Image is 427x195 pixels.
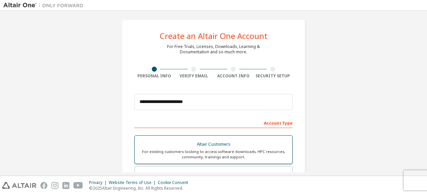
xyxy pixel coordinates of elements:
[160,32,268,40] div: Create an Altair One Account
[213,73,253,79] div: Account Info
[134,117,293,128] div: Account Type
[109,180,158,185] div: Website Terms of Use
[139,140,288,149] div: Altair Customers
[139,170,288,180] div: Students
[40,182,47,189] img: facebook.svg
[174,73,214,79] div: Verify Email
[51,182,58,189] img: instagram.svg
[158,180,192,185] div: Cookie Consent
[89,180,109,185] div: Privacy
[3,2,87,9] img: Altair One
[89,185,192,191] p: © 2025 Altair Engineering, Inc. All Rights Reserved.
[167,44,260,55] div: For Free Trials, Licenses, Downloads, Learning & Documentation and so much more.
[139,149,288,160] div: For existing customers looking to access software downloads, HPC resources, community, trainings ...
[253,73,293,79] div: Security Setup
[73,182,83,189] img: youtube.svg
[2,182,36,189] img: altair_logo.svg
[134,73,174,79] div: Personal Info
[62,182,69,189] img: linkedin.svg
